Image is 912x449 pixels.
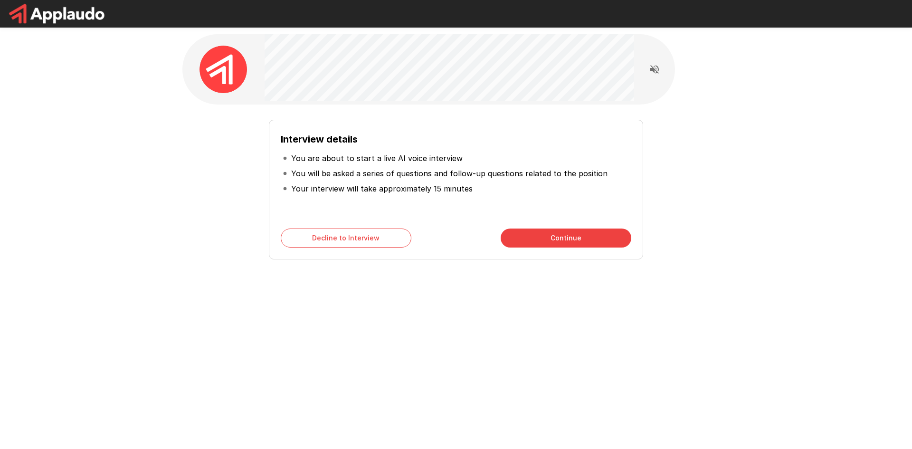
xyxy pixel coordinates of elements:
button: Continue [501,229,631,248]
button: Read questions aloud [645,60,664,79]
b: Interview details [281,134,358,145]
img: applaudo_avatar.png [199,46,247,93]
button: Decline to Interview [281,229,411,248]
p: You will be asked a series of questions and follow-up questions related to the position [291,168,608,179]
p: You are about to start a live AI voice interview [291,153,463,164]
p: Your interview will take approximately 15 minutes [291,183,473,194]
